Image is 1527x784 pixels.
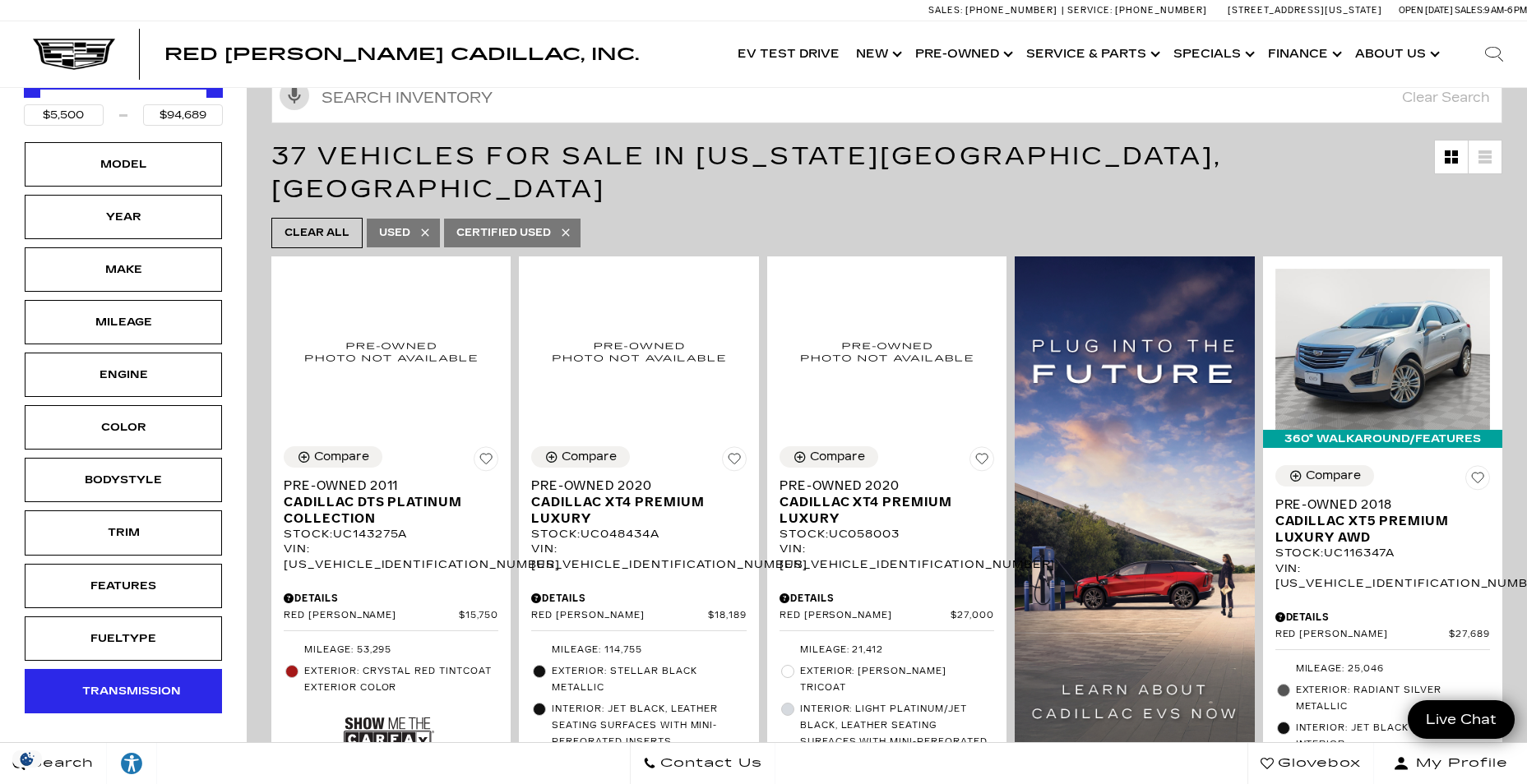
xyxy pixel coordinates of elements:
[25,616,222,661] div: FueltypeFueltype
[800,663,994,696] span: Exterior: [PERSON_NAME] Tricoat
[82,523,164,542] div: Trim
[1260,21,1347,87] a: Finance
[1165,21,1260,87] a: Specials
[1018,21,1165,87] a: Service & Parts
[1275,465,1374,487] button: Compare Vehicle
[1275,496,1478,513] span: Pre-Owned 2018
[1062,6,1211,15] a: Service: [PHONE_NUMBER]
[780,542,994,571] div: VIN: [US_VEHICLE_IDENTIFICATION_NUMBER]
[708,610,747,622] span: $18,189
[107,751,156,776] div: Explore your accessibility options
[1461,21,1527,87] div: Search
[562,450,617,464] div: Compare
[531,446,630,468] button: Compare Vehicle
[284,269,498,434] img: 2011 Cadillac DTS Platinum Collection
[304,663,498,696] span: Exterior: Crystal Red Tintcoat Exterior Color
[25,353,222,397] div: EngineEngine
[459,610,499,622] span: $15,750
[25,669,222,713] div: TransmissionTransmission
[1275,561,1490,591] div: VIN: [US_VEHICLE_IDENTIFICATION_NUMBER]
[474,446,498,477] button: Save Vehicle
[284,494,486,527] span: Cadillac DTS Platinum Collection
[284,639,498,661] li: Mileage: 53,295
[848,21,907,87] a: New
[928,6,1062,15] a: Sales: [PHONE_NUMBER]
[531,477,733,494] span: Pre-Owned 2020
[531,610,708,622] span: Red [PERSON_NAME]
[24,104,104,126] input: Minimum
[164,44,639,64] span: Red [PERSON_NAME] Cadillac, Inc.
[82,418,164,436] div: Color
[780,494,982,527] span: Cadillac XT4 Premium Luxury
[1347,21,1445,87] a: About Us
[969,446,994,477] button: Save Vehicle
[656,752,762,775] span: Contact Us
[82,577,164,595] div: Features
[552,701,746,750] span: Interior: Jet Black, Leather seating surfaces with mini-perforated inserts
[1275,610,1490,625] div: Pricing Details - Pre-Owned 2018 Cadillac XT5 Premium Luxury AWD
[1067,5,1113,16] span: Service:
[1399,5,1453,16] span: Open [DATE]
[531,269,746,434] img: 2020 Cadillac XT4 Premium Luxury
[82,208,164,226] div: Year
[729,21,848,87] a: EV Test Drive
[1275,658,1490,680] li: Mileage: 25,046
[1408,700,1515,739] a: Live Chat
[285,223,349,243] span: Clear All
[284,446,382,468] button: Compare Vehicle
[780,446,878,468] button: Compare Vehicle
[25,247,222,292] div: MakeMake
[1275,269,1490,430] img: 2018 Cadillac XT5 Premium Luxury AWD
[1275,546,1490,560] div: Stock : UC116347A
[1455,5,1484,16] span: Sales:
[1275,629,1490,641] a: Red [PERSON_NAME] $27,689
[25,458,222,502] div: BodystyleBodystyle
[907,21,1018,87] a: Pre-Owned
[82,630,164,648] div: Fueltype
[82,261,164,279] div: Make
[8,750,46,768] img: Opt-Out Icon
[25,300,222,344] div: MileageMileage
[1409,752,1508,775] span: My Profile
[951,610,994,622] span: $27,000
[531,542,746,571] div: VIN: [US_VEHICLE_IDENTIFICATION_NUMBER]
[25,195,222,239] div: YearYear
[82,155,164,173] div: Model
[284,477,498,527] a: Pre-Owned 2011Cadillac DTS Platinum Collection
[1275,629,1450,641] span: Red [PERSON_NAME]
[1374,743,1527,784] button: Open user profile menu
[1247,743,1374,784] a: Glovebox
[1306,468,1361,483] div: Compare
[206,81,223,98] div: Maximum Price
[33,39,115,70] a: Cadillac Dark Logo with Cadillac White Text
[531,639,746,661] li: Mileage: 114,755
[531,591,746,606] div: Pricing Details - Pre-Owned 2020 Cadillac XT4 Premium Luxury
[552,663,746,696] span: Exterior: Stellar Black Metallic
[1228,5,1382,16] a: [STREET_ADDRESS][US_STATE]
[1275,513,1478,546] span: Cadillac XT5 Premium Luxury AWD
[531,527,746,542] div: Stock : UC048434A
[780,610,994,622] a: Red [PERSON_NAME] $27,000
[24,76,223,126] div: Price
[82,313,164,331] div: Mileage
[780,610,951,622] span: Red [PERSON_NAME]
[25,142,222,187] div: ModelModel
[344,703,434,763] img: Show Me the CARFAX Badge
[82,682,164,700] div: Transmission
[456,223,551,243] span: Certified Used
[928,5,963,16] span: Sales:
[284,527,498,542] div: Stock : UC143275A
[1115,5,1207,16] span: [PHONE_NUMBER]
[780,477,994,527] a: Pre-Owned 2020Cadillac XT4 Premium Luxury
[780,591,994,606] div: Pricing Details - Pre-Owned 2020 Cadillac XT4 Premium Luxury
[25,405,222,450] div: ColorColor
[271,141,1222,204] span: 37 Vehicles for Sale in [US_STATE][GEOGRAPHIC_DATA], [GEOGRAPHIC_DATA]
[284,542,498,571] div: VIN: [US_VEHICLE_IDENTIFICATION_NUMBER]
[1449,629,1490,641] span: $27,689
[143,104,223,126] input: Maximum
[164,46,639,62] a: Red [PERSON_NAME] Cadillac, Inc.
[810,450,865,464] div: Compare
[284,610,498,622] a: Red [PERSON_NAME] $15,750
[531,477,746,527] a: Pre-Owned 2020Cadillac XT4 Premium Luxury
[780,527,994,542] div: Stock : UC058003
